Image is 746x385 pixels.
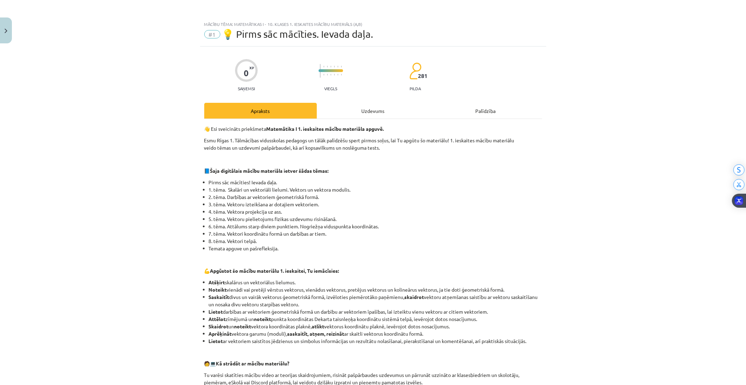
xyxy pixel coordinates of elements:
div: Uzdevums [317,103,429,119]
b: Aprēķināt [209,330,232,337]
b: Matemātika I 1. ieskaites mācību materiāla apguvē. [267,126,384,132]
b: Kā strādāt ar mācību materiālu? [216,360,290,366]
li: ar vektoriem saistītos jēdzienus un simbolus informācijas un rezultātu nolasīšanai, pierakstīšana... [209,337,542,345]
b: Lietot [209,338,223,344]
li: 7. tēma. Vektori koordinātu formā un darbības ar tiem. [209,230,542,237]
b: Saskaitīt [209,294,229,300]
li: 4. tēma. Vektora projekcija uz ass. [209,208,542,215]
li: zīmējumā un punkta koordinātas Dekarta taisnleņķa koordinātu sistēmā telpā, ievērojot dotos nosac... [209,315,542,323]
p: 📘 [204,167,542,174]
b: saskaitīt, atņem, reizināt [287,330,344,337]
p: Viegls [324,86,337,91]
b: atlikt [312,323,325,329]
b: Skaidrot [209,323,229,329]
b: Apgūstot šo mācību materiālu 1. ieskaitei, Tu iemācīsies: [210,268,339,274]
li: Pirms sāc mācīties! Ievada daļa. [209,179,542,186]
li: 2. tēma. Darbības ar vektoriem ģeometriskā formā. [209,193,542,201]
b: Atšķirt [209,279,225,285]
img: icon-short-line-57e1e144782c952c97e751825c79c345078a6d821885a25fce030b3d8c18986b.svg [341,66,342,67]
p: Esmu Rīgas 1. Tālmācības vidusskolas pedagogs un tālāk palīdzēšu spert pirmos soļus, lai Tu apgūt... [204,137,542,151]
img: icon-short-line-57e1e144782c952c97e751825c79c345078a6d821885a25fce030b3d8c18986b.svg [334,74,335,76]
li: 5. tēma. Vektoru pielietojums fizikas uzdevumu risināšanā. [209,215,542,223]
div: Mācību tēma: Matemātikas i - 10. klases 1. ieskaites mācību materiāls (a,b) [204,22,542,27]
span: 281 [418,73,427,79]
b: noteikt [234,323,251,329]
strong: Šaja digitālais mācību materiāls ietver šādas tēmas: [210,167,329,174]
li: vienādi vai pretēji vērstus vektorus, vienādus vektorus, pretējus vektorus un kolineārus vektorus... [209,286,542,293]
li: Temata apguve un pašrefleksija. [209,245,542,252]
li: skalārus un vektoriālus lielumus. [209,279,542,286]
li: 1. tēma. Skalāri un vektoriāli lielumi. Vektors un vektora modulis. [209,186,542,193]
div: 0 [244,68,249,78]
li: vektora garumu (moduli), ar skaitli vektorus koordinātu formā. [209,330,542,337]
img: icon-short-line-57e1e144782c952c97e751825c79c345078a6d821885a25fce030b3d8c18986b.svg [327,66,328,67]
p: 🧑 💻 [204,360,542,367]
img: icon-short-line-57e1e144782c952c97e751825c79c345078a6d821885a25fce030b3d8c18986b.svg [327,74,328,76]
img: icon-short-line-57e1e144782c952c97e751825c79c345078a6d821885a25fce030b3d8c18986b.svg [341,74,342,76]
p: 💪 [204,267,542,275]
li: un vektora koordinātas plaknē, vektorus koordinātu plaknē, ievērojot dotos nosacījumus. [209,323,542,330]
b: skaidrot [405,294,424,300]
li: divus un vairāk vektorus ģeometriskā formā, izvēloties piemērotāko paņēmienu, vektoru atņemšanas ... [209,293,542,308]
p: Saņemsi [235,86,258,91]
div: Apraksts [204,103,317,119]
img: icon-short-line-57e1e144782c952c97e751825c79c345078a6d821885a25fce030b3d8c18986b.svg [334,66,335,67]
img: icon-long-line-d9ea69661e0d244f92f715978eff75569469978d946b2353a9bb055b3ed8787d.svg [320,64,321,78]
span: XP [249,66,254,70]
span: 💡 Pirms sāc mācīties. Ievada daļa. [222,28,374,40]
li: darbības ar vektoriem ģeometriskā formā un darbību ar vektoriem īpašības, lai izteiktu vienu vekt... [209,308,542,315]
li: 6. tēma. Attālums starp diviem punktiem. Nogriežņa viduspunkta koordinātas. [209,223,542,230]
b: Attēlot [209,316,226,322]
li: 8. tēma. Vektori telpā. [209,237,542,245]
li: 3. tēma. Vektoru izteikšana ar dotajiem vektoriem. [209,201,542,208]
div: Palīdzība [429,103,542,119]
img: icon-close-lesson-0947bae3869378f0d4975bcd49f059093ad1ed9edebbc8119c70593378902aed.svg [5,29,7,33]
b: noteikt [254,316,271,322]
span: #1 [204,30,220,38]
p: pilda [410,86,421,91]
b: Noteikt [209,286,227,293]
p: 👋 Esi sveicināts priekšmeta [204,125,542,133]
img: students-c634bb4e5e11cddfef0936a35e636f08e4e9abd3cc4e673bd6f9a4125e45ecb1.svg [409,62,421,80]
b: Lietot [209,308,223,315]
